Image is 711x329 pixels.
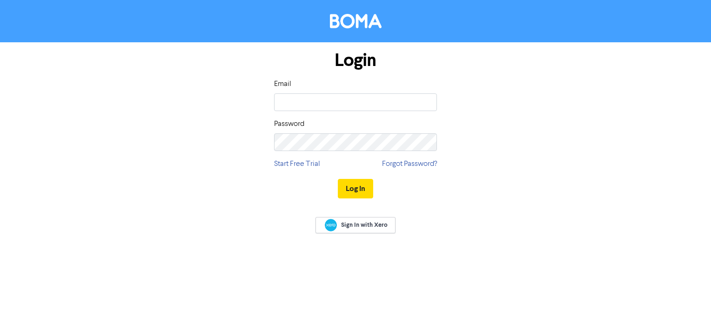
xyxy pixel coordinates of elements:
label: Password [274,118,304,130]
span: Sign In with Xero [341,221,388,229]
a: Sign In with Xero [315,217,396,233]
label: Email [274,79,291,90]
a: Forgot Password? [382,158,437,170]
button: Log In [338,179,373,198]
img: Xero logo [325,219,337,231]
a: Start Free Trial [274,158,320,170]
h1: Login [274,50,437,71]
iframe: Chat Widget [664,284,711,329]
img: BOMA Logo [330,14,382,28]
